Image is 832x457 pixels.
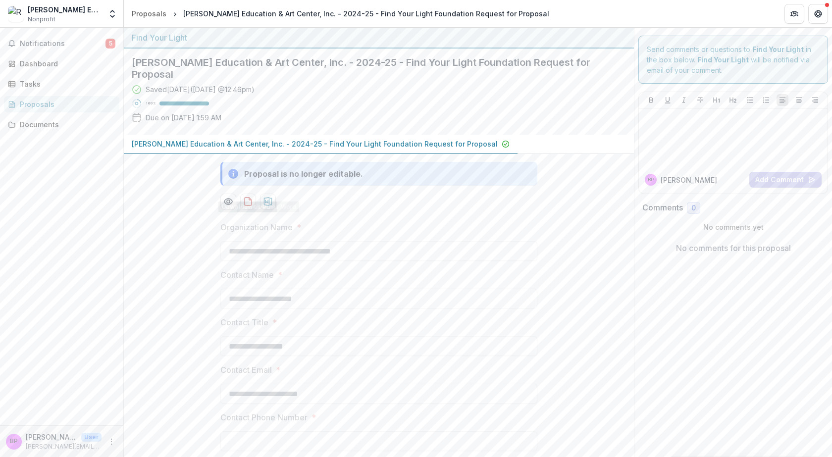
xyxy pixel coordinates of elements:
p: Due on [DATE] 1:59 AM [146,112,221,123]
div: Tasks [20,79,111,89]
a: Proposals [4,96,119,112]
div: Documents [20,119,111,130]
div: Proposals [20,99,111,109]
div: [PERSON_NAME] Education & Art Center, LLC. [28,4,102,15]
p: [PERSON_NAME], PhD [26,432,77,442]
strong: Find Your Light [752,45,804,53]
button: Underline [662,94,674,106]
p: No comments for this proposal [676,242,791,254]
button: Get Help [808,4,828,24]
p: 100 % [146,100,156,107]
button: Align Left [777,94,788,106]
button: Ordered List [760,94,772,106]
span: Notifications [20,40,105,48]
span: 0 [691,204,696,212]
div: Dashboard [20,58,111,69]
a: Proposals [128,6,170,21]
p: Organization Name [220,221,293,233]
p: [PERSON_NAME][EMAIL_ADDRESS][DOMAIN_NAME] [26,442,102,451]
button: Preview 9f02cd17-4634-4d96-b1dc-5524cfd0524d-0.pdf [220,194,236,209]
button: Italicize [678,94,690,106]
button: Bullet List [744,94,756,106]
button: Strike [694,94,706,106]
button: Align Right [809,94,821,106]
a: Documents [4,116,119,133]
span: 5 [105,39,115,49]
span: Nonprofit [28,15,55,24]
img: Renzi Education & Art Center, LLC. [8,6,24,22]
button: Notifications5 [4,36,119,51]
p: [PERSON_NAME] [661,175,717,185]
h2: [PERSON_NAME] Education & Art Center, Inc. - 2024-25 - Find Your Light Foundation Request for Pro... [132,56,610,80]
div: Send comments or questions to in the box below. will be notified via email of your comment. [638,36,828,84]
div: Belinda Roberson, PhD [648,177,654,182]
p: No comments yet [642,222,824,232]
p: Contact Title [220,316,268,328]
a: Tasks [4,76,119,92]
p: User [81,433,102,442]
button: Heading 1 [711,94,723,106]
div: [PERSON_NAME] Education & Art Center, Inc. - 2024-25 - Find Your Light Foundation Request for Pro... [183,8,549,19]
button: Open entity switcher [105,4,119,24]
strong: Find Your Light [697,55,749,64]
div: Proposal is no longer editable. [244,168,363,180]
div: Find Your Light [132,32,626,44]
a: Dashboard [4,55,119,72]
button: download-proposal [260,194,276,209]
button: download-proposal [240,194,256,209]
h2: Comments [642,203,683,212]
button: Partners [784,4,804,24]
div: Belinda Roberson, PhD [10,438,18,445]
div: Proposals [132,8,166,19]
nav: breadcrumb [128,6,553,21]
button: Bold [645,94,657,106]
p: [PERSON_NAME] Education & Art Center, Inc. - 2024-25 - Find Your Light Foundation Request for Pro... [132,139,498,149]
p: Contact Name [220,269,274,281]
div: Saved [DATE] ( [DATE] @ 12:46pm ) [146,84,255,95]
p: Contact Phone Number [220,411,308,423]
button: Align Center [793,94,805,106]
button: Heading 2 [727,94,739,106]
button: Add Comment [749,172,822,188]
p: Contact Email [220,364,272,376]
button: More [105,436,117,448]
